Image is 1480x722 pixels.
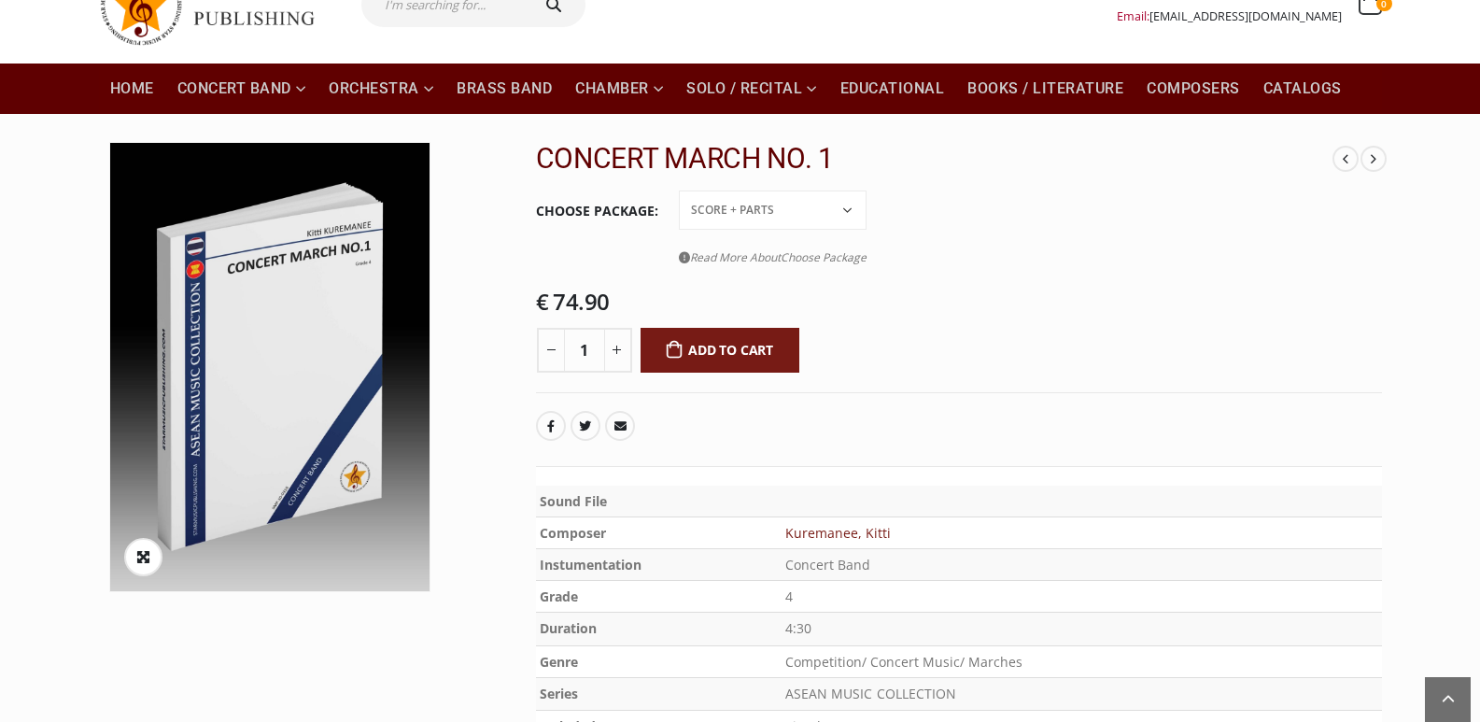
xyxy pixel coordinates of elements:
[564,64,674,114] a: Chamber
[445,64,563,114] a: Brass Band
[785,524,891,542] a: Kuremanee, Kitti
[536,191,658,231] label: Choose Package
[317,64,444,114] a: Orchestra
[956,64,1135,114] a: Books / Literature
[781,249,867,265] span: Choose Package
[540,556,641,573] b: Instumentation
[785,682,1378,707] p: ASEAN MUSIC COLLECTION
[782,549,1382,581] td: Concert Band
[785,616,1378,642] p: 4:30
[110,143,430,591] img: 0316-SMP-10-0316 3D
[540,685,578,702] b: Series
[536,142,1333,176] h2: CONCERT MARCH NO. 1
[99,64,165,114] a: Home
[782,645,1382,677] td: Competition/ Concert Music/ Marches
[166,64,317,114] a: Concert Band
[536,411,566,441] a: Facebook
[571,411,600,441] a: Twitter
[540,524,606,542] b: Composer
[1117,5,1342,28] div: Email:
[1252,64,1353,114] a: Catalogs
[1135,64,1251,114] a: Composers
[537,328,565,373] button: -
[540,492,607,510] b: Sound File
[641,328,800,373] button: Add to cart
[782,581,1382,613] td: 4
[540,653,578,671] b: Genre
[540,619,597,637] b: Duration
[679,246,867,269] a: Read More AboutChoose Package
[564,328,605,373] input: Product quantity
[536,286,549,317] span: €
[675,64,828,114] a: Solo / Recital
[829,64,956,114] a: Educational
[605,411,635,441] a: Email
[604,328,632,373] button: +
[536,286,610,317] bdi: 74.90
[1149,8,1342,24] a: [EMAIL_ADDRESS][DOMAIN_NAME]
[540,588,578,605] b: Grade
